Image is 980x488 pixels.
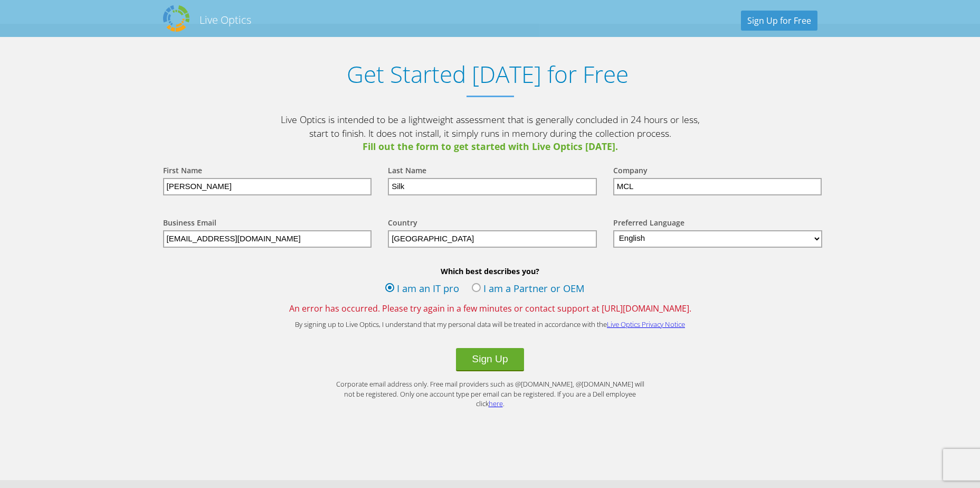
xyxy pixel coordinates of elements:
[613,218,684,230] label: Preferred Language
[388,230,597,248] input: Start typing to search for a country
[613,165,648,178] label: Company
[153,266,828,276] b: Which best describes you?
[489,399,503,408] a: here
[153,303,828,314] span: An error has occurred. Please try again in a few minutes or contact support at [URL][DOMAIN_NAME].
[472,281,585,297] label: I am a Partner or OEM
[163,5,189,32] img: Dell Dpack
[163,218,216,230] label: Business Email
[385,281,459,297] label: I am an IT pro
[153,61,823,88] h1: Get Started [DATE] for Free
[279,113,701,154] p: Live Optics is intended to be a lightweight assessment that is generally concluded in 24 hours or...
[456,348,524,371] button: Sign Up
[741,11,817,31] a: Sign Up for Free
[332,379,649,409] p: Corporate email address only. Free mail providers such as @[DOMAIN_NAME], @[DOMAIN_NAME] will not...
[163,165,202,178] label: First Name
[388,218,417,230] label: Country
[607,320,685,329] a: Live Optics Privacy Notice
[279,140,701,154] span: Fill out the form to get started with Live Optics [DATE].
[388,165,426,178] label: Last Name
[199,13,251,27] h2: Live Optics
[279,320,701,330] p: By signing up to Live Optics, I understand that my personal data will be treated in accordance wi...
